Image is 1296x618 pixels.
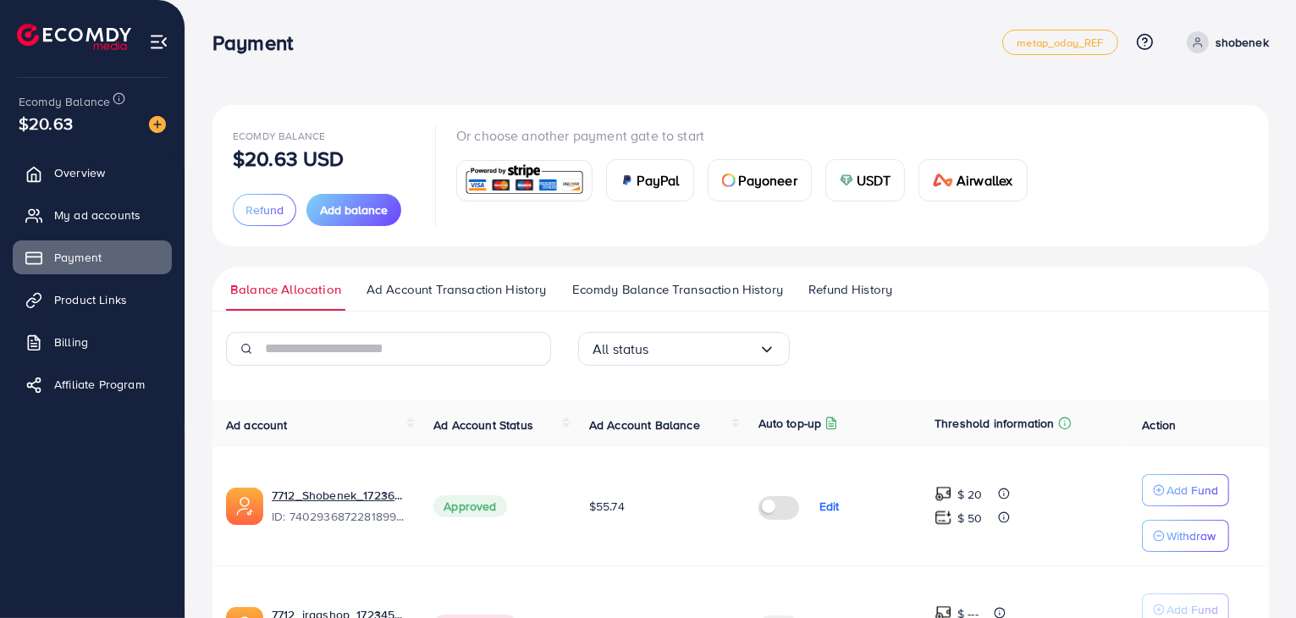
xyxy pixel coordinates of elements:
[935,485,952,503] img: top-up amount
[226,488,263,525] img: ic-ads-acc.e4c84228.svg
[54,207,141,223] span: My ad accounts
[935,413,1054,433] p: Threshold information
[1142,417,1176,433] span: Action
[230,280,341,299] span: Balance Allocation
[233,129,325,143] span: Ecomdy Balance
[933,174,953,187] img: card
[212,30,306,55] h3: Payment
[637,170,680,190] span: PayPal
[13,156,172,190] a: Overview
[367,280,547,299] span: Ad Account Transaction History
[1166,526,1216,546] p: Withdraw
[54,376,145,393] span: Affiliate Program
[54,249,102,266] span: Payment
[13,325,172,359] a: Billing
[606,159,694,201] a: cardPayPal
[620,174,634,187] img: card
[13,283,172,317] a: Product Links
[272,508,406,525] span: ID: 7402936872281899025
[857,170,891,190] span: USDT
[758,413,822,433] p: Auto top-up
[433,495,506,517] span: Approved
[739,170,797,190] span: Payoneer
[19,111,73,135] span: $20.63
[245,201,284,218] span: Refund
[149,32,168,52] img: menu
[149,116,166,133] img: image
[13,367,172,401] a: Affiliate Program
[17,24,131,50] img: logo
[589,417,700,433] span: Ad Account Balance
[13,198,172,232] a: My ad accounts
[589,498,625,515] span: $55.74
[1216,32,1269,52] p: shobenek
[272,487,406,504] a: 7712_Shobenek_1723630557985
[578,332,790,366] div: Search for option
[957,170,1012,190] span: Airwallex
[462,163,587,199] img: card
[13,240,172,274] a: Payment
[272,487,406,526] div: <span class='underline'>7712_Shobenek_1723630557985</span></br>7402936872281899025
[54,164,105,181] span: Overview
[1224,542,1283,605] iframe: Chat
[572,280,783,299] span: Ecomdy Balance Transaction History
[433,417,533,433] span: Ad Account Status
[1166,480,1218,500] p: Add Fund
[1180,31,1269,53] a: shobenek
[722,174,736,187] img: card
[819,496,840,516] p: Edit
[456,160,593,201] a: card
[935,509,952,527] img: top-up amount
[957,508,983,528] p: $ 50
[840,174,853,187] img: card
[1002,30,1117,55] a: metap_oday_REF
[1017,37,1103,48] span: metap_oday_REF
[918,159,1027,201] a: cardAirwallex
[649,336,758,362] input: Search for option
[54,291,127,308] span: Product Links
[808,280,892,299] span: Refund History
[306,194,401,226] button: Add balance
[233,148,345,168] p: $20.63 USD
[54,334,88,350] span: Billing
[233,194,296,226] button: Refund
[456,125,1041,146] p: Or choose another payment gate to start
[593,336,649,362] span: All status
[19,93,110,110] span: Ecomdy Balance
[320,201,388,218] span: Add balance
[226,417,288,433] span: Ad account
[1142,474,1229,506] button: Add Fund
[825,159,906,201] a: cardUSDT
[957,484,983,505] p: $ 20
[708,159,812,201] a: cardPayoneer
[1142,520,1229,552] button: Withdraw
